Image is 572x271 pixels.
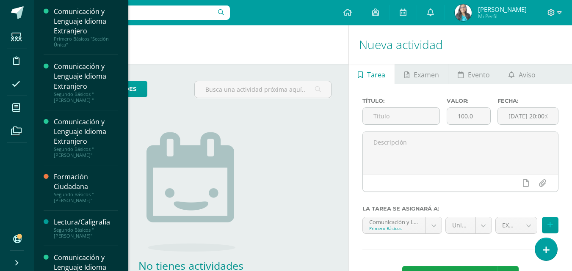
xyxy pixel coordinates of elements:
[448,64,499,84] a: Evento
[496,217,537,233] a: EXAMEN (30.0pts)
[349,64,395,84] a: Tarea
[499,64,544,84] a: Aviso
[54,172,118,192] div: Formación Ciudadana
[478,5,527,14] span: [PERSON_NAME]
[54,62,118,91] div: Comunicación y Lenguaje Idioma Extranjero
[447,98,491,104] label: Valor:
[146,132,235,252] img: no_activities.png
[446,217,492,233] a: Unidad 3
[39,5,230,20] input: Busca un usuario...
[498,108,558,124] input: Fecha de entrega
[54,117,118,158] a: Comunicación y Lenguaje Idioma ExtranjeroSegundo Básicos "[PERSON_NAME]"
[502,217,514,233] span: EXAMEN (30.0pts)
[447,108,490,124] input: Puntos máximos
[414,65,439,85] span: Examen
[395,64,448,84] a: Examen
[359,25,562,64] h1: Nueva actividad
[54,217,118,239] a: Lectura/CaligrafíaSegundo Básicos "[PERSON_NAME]"
[54,172,118,203] a: Formación CiudadanaSegundo Básicos "[PERSON_NAME]"
[452,217,469,233] span: Unidad 3
[363,217,442,233] a: Comunicación y Lenguaje Idioma Extranjero 'Sección Única'Primero Básicos
[54,117,118,146] div: Comunicación y Lenguaje Idioma Extranjero
[497,98,558,104] label: Fecha:
[54,227,118,239] div: Segundo Básicos "[PERSON_NAME]"
[195,81,331,98] input: Busca una actividad próxima aquí...
[369,217,419,225] div: Comunicación y Lenguaje Idioma Extranjero 'Sección Única'
[44,25,338,64] h1: Actividades
[363,108,440,124] input: Título
[54,146,118,158] div: Segundo Básicos "[PERSON_NAME]"
[54,192,118,203] div: Segundo Básicos "[PERSON_NAME]"
[54,91,118,103] div: Segundo Básicos "[PERSON_NAME] "
[54,217,118,227] div: Lectura/Caligrafía
[54,7,118,36] div: Comunicación y Lenguaje Idioma Extranjero
[54,7,118,48] a: Comunicación y Lenguaje Idioma ExtranjeroPrimero Básicos "Sección Única"
[369,225,419,231] div: Primero Básicos
[468,65,490,85] span: Evento
[54,62,118,103] a: Comunicación y Lenguaje Idioma ExtranjeroSegundo Básicos "[PERSON_NAME] "
[455,4,472,21] img: 7ae64ea2747cb993fe1df43346a0d3c9.png
[362,98,440,104] label: Título:
[362,205,558,212] label: La tarea se asignará a:
[519,65,536,85] span: Aviso
[367,65,385,85] span: Tarea
[54,36,118,48] div: Primero Básicos "Sección Única"
[478,13,527,20] span: Mi Perfil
